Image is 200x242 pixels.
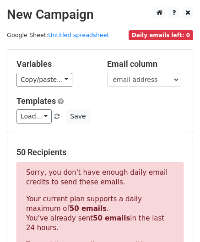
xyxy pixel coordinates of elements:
span: Daily emails left: 0 [129,30,193,40]
small: Google Sheet: [7,32,109,38]
h5: 50 Recipients [16,147,184,157]
h5: Variables [16,59,93,69]
a: Untitled spreadsheet [48,32,109,38]
h5: Email column [107,59,184,69]
p: Sorry, you don't have enough daily email credits to send these emails. [26,168,174,187]
strong: 50 emails [70,204,107,213]
a: Daily emails left: 0 [129,32,193,38]
button: Save [66,109,90,124]
h2: New Campaign [7,7,193,22]
iframe: Chat Widget [154,198,200,242]
a: Load... [16,109,52,124]
p: Your current plan supports a daily maximum of . You've already sent in the last 24 hours. [26,194,174,233]
strong: 50 emails [93,214,130,222]
a: Templates [16,96,56,106]
a: Copy/paste... [16,73,72,87]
